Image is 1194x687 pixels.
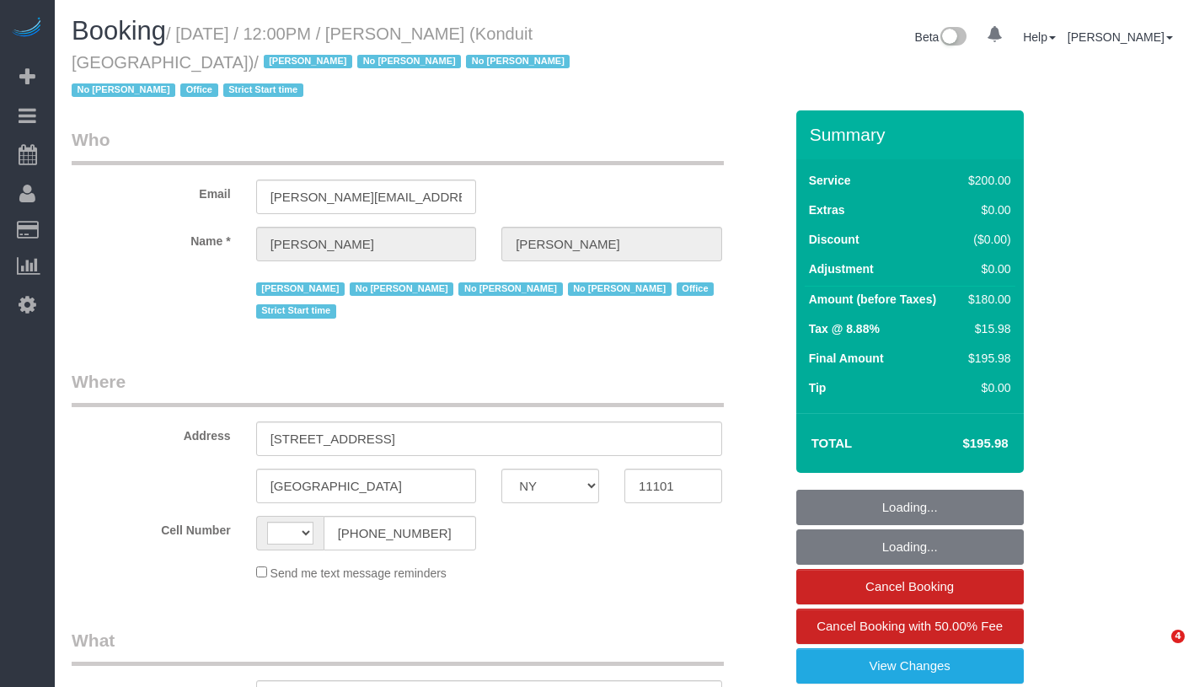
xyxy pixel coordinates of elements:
[809,350,884,367] label: Final Amount
[809,260,874,277] label: Adjustment
[256,227,477,261] input: First Name
[72,127,724,165] legend: Who
[809,172,851,189] label: Service
[72,628,724,666] legend: What
[811,436,853,450] strong: Total
[324,516,477,550] input: Cell Number
[256,469,477,503] input: City
[180,83,217,97] span: Office
[1068,30,1173,44] a: [PERSON_NAME]
[10,17,44,40] img: Automaid Logo
[961,291,1010,308] div: $180.00
[796,648,1024,684] a: View Changes
[1023,30,1056,44] a: Help
[357,55,461,68] span: No [PERSON_NAME]
[809,291,936,308] label: Amount (before Taxes)
[270,566,447,580] span: Send me text message reminders
[256,304,336,318] span: Strict Start time
[939,27,966,49] img: New interface
[809,379,827,396] label: Tip
[72,53,575,100] span: /
[809,201,845,218] label: Extras
[912,437,1008,451] h4: $195.98
[568,282,672,296] span: No [PERSON_NAME]
[501,227,722,261] input: Last Name
[961,231,1010,248] div: ($0.00)
[350,282,453,296] span: No [PERSON_NAME]
[458,282,562,296] span: No [PERSON_NAME]
[1137,630,1177,670] iframe: Intercom live chat
[961,172,1010,189] div: $200.00
[624,469,722,503] input: Zip Code
[72,369,724,407] legend: Where
[72,16,166,46] span: Booking
[809,320,880,337] label: Tax @ 8.88%
[796,609,1024,644] a: Cancel Booking with 50.00% Fee
[59,180,244,202] label: Email
[915,30,967,44] a: Beta
[961,260,1010,277] div: $0.00
[256,282,345,296] span: [PERSON_NAME]
[264,55,352,68] span: [PERSON_NAME]
[961,379,1010,396] div: $0.00
[1171,630,1185,643] span: 4
[961,201,1010,218] div: $0.00
[677,282,714,296] span: Office
[59,227,244,250] label: Name *
[223,83,303,97] span: Strict Start time
[72,83,175,97] span: No [PERSON_NAME]
[809,231,859,248] label: Discount
[810,125,1015,144] h3: Summary
[796,569,1024,604] a: Cancel Booking
[59,516,244,539] label: Cell Number
[817,619,1003,633] span: Cancel Booking with 50.00% Fee
[466,55,570,68] span: No [PERSON_NAME]
[256,180,477,214] input: Email
[59,421,244,444] label: Address
[72,24,575,100] small: / [DATE] / 12:00PM / [PERSON_NAME] (Konduit [GEOGRAPHIC_DATA])
[961,320,1010,337] div: $15.98
[961,350,1010,367] div: $195.98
